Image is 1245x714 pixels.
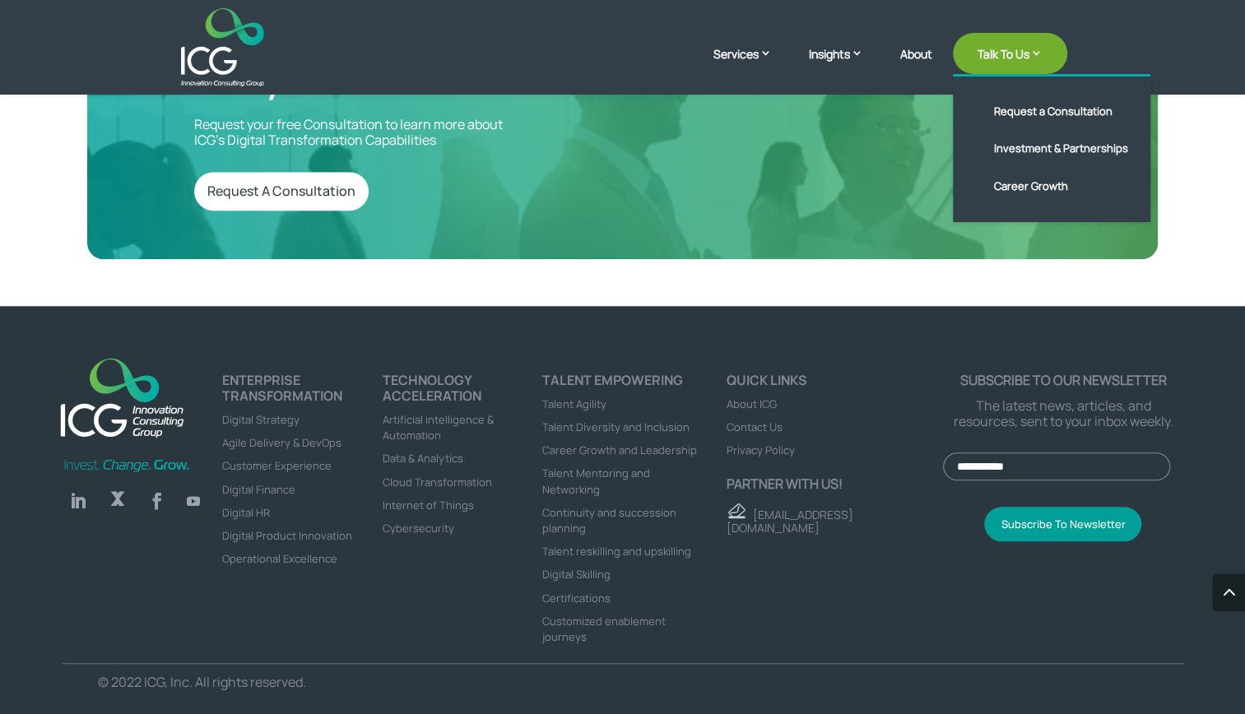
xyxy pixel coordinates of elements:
a: Services [713,45,788,86]
a: Talent Agility [542,396,606,411]
a: Internet of Things [382,498,473,512]
a: Agile Delivery & DevOps [222,435,341,450]
a: Data & Analytics [382,451,462,466]
a: Operational Excellence [222,551,337,566]
a: Talent Mentoring and Networking [542,466,650,496]
a: About [900,48,932,86]
p: Subscribe to our newsletter [943,373,1183,388]
a: Contact Us [727,420,783,434]
span: Subscribe To Newsletter [1001,517,1125,531]
p: Request your free Consultation to learn more about ICG’s Digital Transformation Capabilities [194,117,599,148]
a: Digital Strategy [222,412,300,427]
a: Privacy Policy [727,443,795,457]
p: Partner with us! [727,476,943,492]
a: [EMAIL_ADDRESS][DOMAIN_NAME] [727,506,853,535]
a: Talent Diversity and Inclusion [542,420,690,434]
img: ICG-new logo (1) [51,349,193,445]
a: Talk To Us [953,33,1067,74]
button: Subscribe To Newsletter [984,507,1141,541]
img: ICG [181,8,264,86]
a: Request a Consultation [969,93,1159,131]
p: The latest news, articles, and resources, sent to your inbox weekly. [943,398,1183,429]
p: © 2022 ICG, Inc. All rights reserved. [98,675,593,690]
a: Digital HR [222,505,270,520]
a: Follow on Youtube [180,488,207,514]
h4: ENTERPRISE TRANSFORMATION [222,373,383,411]
a: Cybersecurity [382,521,453,535]
a: Follow on X [101,484,134,517]
a: Follow on LinkedIn [62,484,95,517]
a: Career Growth [969,168,1159,206]
a: Digital Product Innovation [222,528,352,543]
a: Customer Experience [222,458,332,473]
h4: TECHNOLOGY ACCELERATION [382,373,542,411]
a: Artificial intelligence & Automation [382,412,493,443]
a: Certifications [542,591,611,605]
iframe: Chat Widget [971,536,1245,714]
h4: Quick links [727,373,943,396]
a: logo_footer [51,349,193,449]
h4: Talent Empowering [542,373,703,396]
a: Digital Finance [222,482,295,497]
a: Digital Skilling [542,567,611,582]
img: email - ICG [727,503,746,519]
a: Cloud Transformation [382,475,491,489]
img: Invest-Change-Grow-Green [62,457,192,473]
a: Continuity and succession planning [542,505,676,535]
a: Follow on Facebook [141,484,174,517]
a: Career Growth and Leadership [542,443,697,457]
a: Insights [809,45,880,86]
a: Investment & Partnerships [969,130,1159,168]
a: Customized enablement journeys [542,614,666,644]
a: Talent reskilling and upskilling [542,544,691,559]
a: About ICG [727,396,777,411]
a: Request A Consultation [194,172,369,211]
